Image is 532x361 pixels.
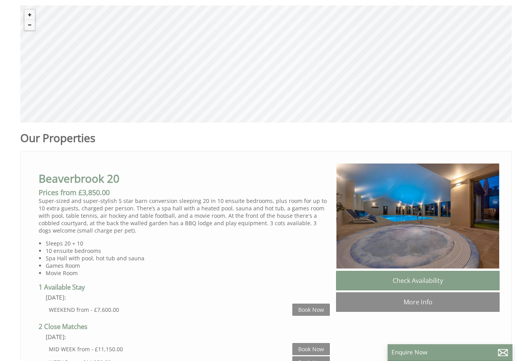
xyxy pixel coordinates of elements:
[46,254,330,262] li: Spa Hall with pool, hot tub and sauna
[39,283,330,293] h4: 1 Available Stay
[46,269,330,277] li: Movie Room
[336,271,500,290] a: Check Availability
[292,304,330,316] a: Book Now
[336,163,500,269] img: beaverbrook20-somerset-holiday-home-accomodation-sleeps-sleeping-28.original.jpg
[46,247,330,254] li: 10 ensuite bedrooms
[25,10,35,20] button: Zoom in
[391,348,509,356] p: Enquire Now
[46,333,330,341] div: [DATE]
[39,171,119,186] a: Beaverbrook 20
[25,20,35,30] button: Zoom out
[46,262,330,269] li: Games Room
[49,345,292,353] div: MID WEEK from - £11,150.00
[336,292,500,312] a: More Info
[39,322,330,333] h4: 2 Close Matches
[39,197,330,234] p: Super-sized and super-stylish 5 star barn conversion sleeping 20 in 10 ensuite bedrooms, plus roo...
[20,130,340,145] h1: Our Properties
[20,5,512,123] canvas: Map
[46,240,330,247] li: Sleeps 20 + 10
[39,188,330,197] h3: Prices from £3,850.00
[49,306,292,313] div: WEEKEND from - £7,600.00
[292,343,330,355] a: Book Now
[46,293,330,302] div: [DATE]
